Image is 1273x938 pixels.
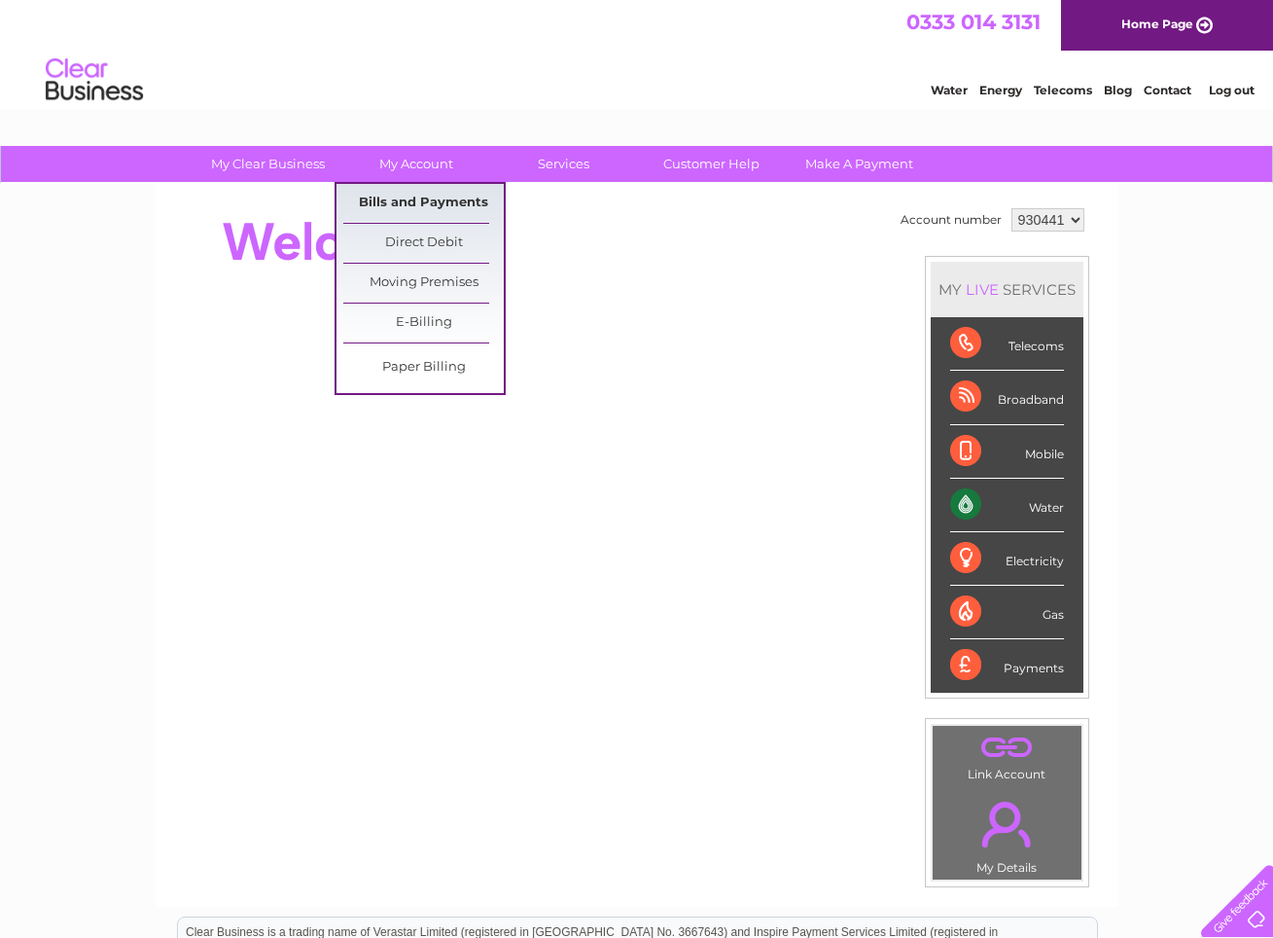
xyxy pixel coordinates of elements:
[950,586,1064,639] div: Gas
[1144,83,1191,97] a: Contact
[188,146,348,182] a: My Clear Business
[483,146,644,182] a: Services
[962,280,1003,299] div: LIVE
[343,184,504,223] a: Bills and Payments
[931,83,968,97] a: Water
[178,11,1097,94] div: Clear Business is a trading name of Verastar Limited (registered in [GEOGRAPHIC_DATA] No. 3667643...
[896,203,1007,236] td: Account number
[932,725,1082,786] td: Link Account
[45,51,144,110] img: logo.png
[1034,83,1092,97] a: Telecoms
[343,304,504,343] a: E-Billing
[336,146,496,182] a: My Account
[1209,83,1255,97] a: Log out
[950,639,1064,692] div: Payments
[950,371,1064,424] div: Broadband
[631,146,792,182] a: Customer Help
[931,262,1083,317] div: MY SERVICES
[1104,83,1132,97] a: Blog
[950,532,1064,586] div: Electricity
[937,731,1077,765] a: .
[979,83,1022,97] a: Energy
[932,785,1082,881] td: My Details
[950,425,1064,479] div: Mobile
[906,10,1041,34] a: 0333 014 3131
[779,146,939,182] a: Make A Payment
[343,348,504,387] a: Paper Billing
[343,264,504,303] a: Moving Premises
[950,317,1064,371] div: Telecoms
[937,790,1077,858] a: .
[950,479,1064,532] div: Water
[343,224,504,263] a: Direct Debit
